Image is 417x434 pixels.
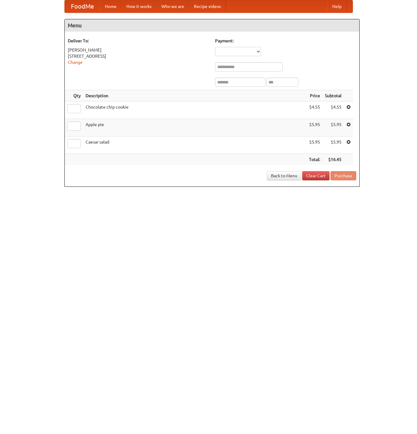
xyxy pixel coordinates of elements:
[156,0,189,13] a: Who we are
[327,0,346,13] a: Help
[65,19,359,32] h4: Menu
[322,136,344,154] td: $5.95
[83,119,307,136] td: Apple pie
[68,53,209,59] div: [STREET_ADDRESS]
[65,0,100,13] a: FoodMe
[83,102,307,119] td: Chocolate chip cookie
[330,171,356,180] button: Purchase
[307,136,322,154] td: $5.95
[122,0,156,13] a: How it works
[83,90,307,102] th: Description
[302,171,330,180] a: Clear Cart
[307,119,322,136] td: $5.95
[322,102,344,119] td: $4.55
[68,60,83,65] a: Change
[307,90,322,102] th: Price
[215,38,356,44] h5: Payment:
[68,47,209,53] div: [PERSON_NAME]
[322,119,344,136] td: $5.95
[100,0,122,13] a: Home
[189,0,226,13] a: Recipe videos
[267,171,301,180] a: Back to Menu
[307,102,322,119] td: $4.55
[83,136,307,154] td: Caesar salad
[307,154,322,165] th: Total:
[322,154,344,165] th: $16.45
[68,38,209,44] h5: Deliver To:
[65,90,83,102] th: Qty
[322,90,344,102] th: Subtotal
